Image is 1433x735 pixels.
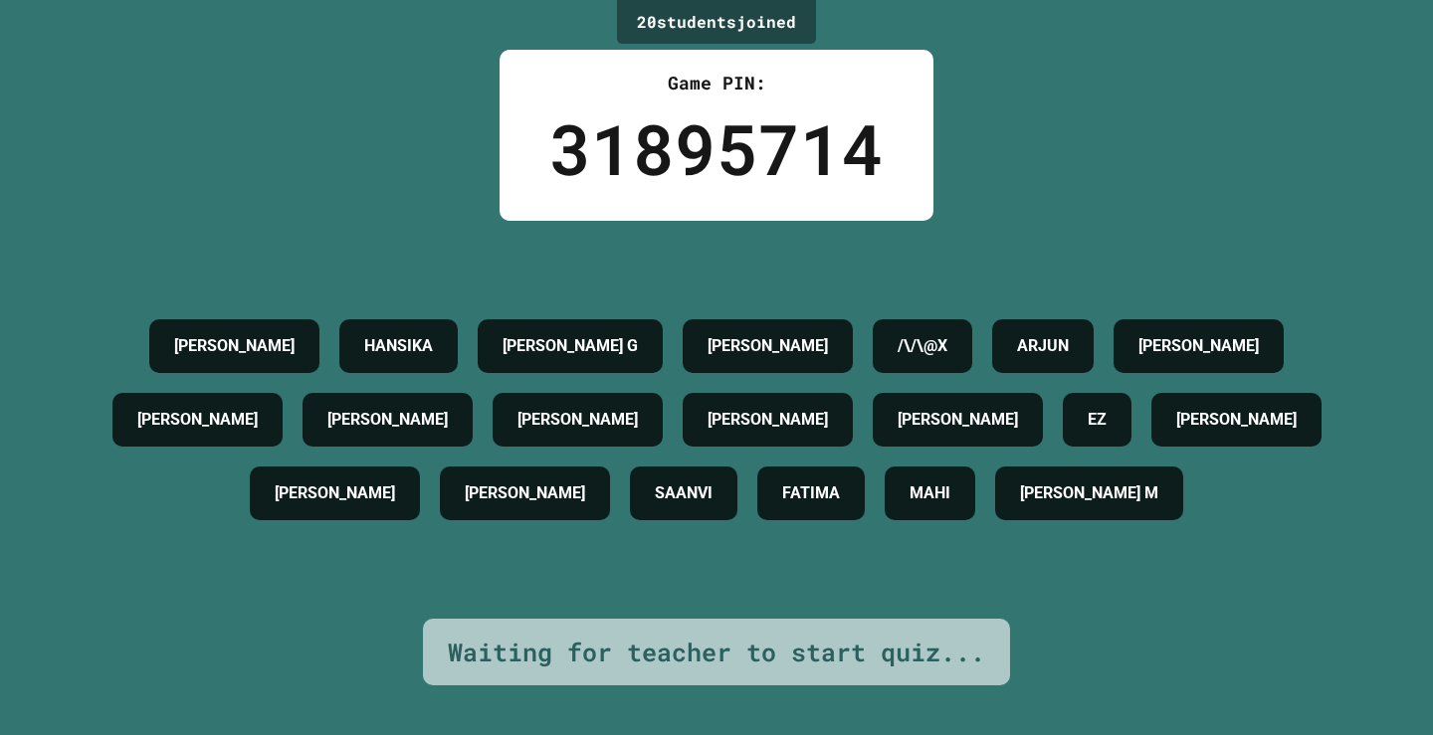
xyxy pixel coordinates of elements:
[782,481,840,505] h4: FATIMA
[275,481,395,505] h4: [PERSON_NAME]
[465,481,585,505] h4: [PERSON_NAME]
[503,334,638,358] h4: [PERSON_NAME] G
[1017,334,1069,358] h4: ARJUN
[910,481,950,505] h4: MAHI
[517,408,638,432] h4: [PERSON_NAME]
[137,408,258,432] h4: [PERSON_NAME]
[708,408,828,432] h4: [PERSON_NAME]
[1176,408,1297,432] h4: [PERSON_NAME]
[1138,334,1259,358] h4: [PERSON_NAME]
[1020,481,1158,505] h4: [PERSON_NAME] M
[549,70,884,96] div: Game PIN:
[655,481,713,505] h4: SAANVI
[327,408,448,432] h4: [PERSON_NAME]
[174,334,295,358] h4: [PERSON_NAME]
[898,408,1018,432] h4: [PERSON_NAME]
[364,334,433,358] h4: HANSIKA
[1088,408,1107,432] h4: EZ
[898,334,947,358] h4: /\/\@X
[708,334,828,358] h4: [PERSON_NAME]
[549,96,884,201] div: 31895714
[448,634,985,671] div: Waiting for teacher to start quiz...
